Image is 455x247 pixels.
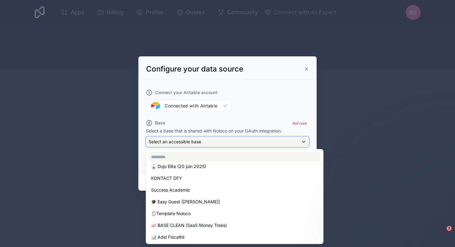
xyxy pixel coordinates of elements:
span: 🧼 BASE CLEAN (SaaS Money Trees) [151,222,227,229]
iframe: Intercom live chat [434,226,449,241]
span: KONTACT DFY [151,175,182,182]
span: 🎓 Easy Guest ([PERSON_NAME]) [151,198,220,206]
iframe: Intercom notifications message [331,187,455,230]
span: 📊 Adel Fiscalité [151,233,184,241]
span: Success Academie [151,186,190,194]
span: 1 [447,226,452,231]
span: 🪞Template Noloco [151,210,191,217]
span: 🥋 Dojo Elite (20 juin 2025) [151,163,206,170]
